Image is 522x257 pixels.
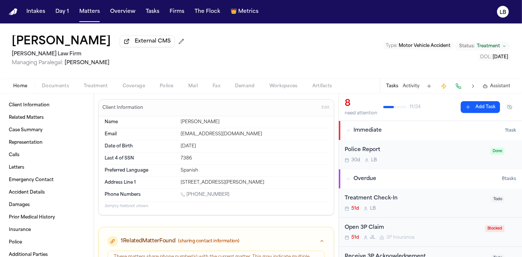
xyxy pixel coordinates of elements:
[6,124,88,136] a: Case Summary
[345,224,481,232] div: Open 3P Claim
[84,83,108,89] span: Treatment
[192,5,223,18] a: The Flock
[505,128,516,133] span: 1 task
[107,5,138,18] button: Overview
[351,235,359,241] span: 51d
[181,192,229,198] a: Call 1 (915) 246-6764
[453,81,464,91] button: Make a Call
[6,137,88,148] a: Representation
[354,127,382,134] span: Immediate
[370,235,375,241] span: J L
[181,155,328,161] div: 7386
[6,174,88,186] a: Emergency Contact
[370,206,376,212] span: L B
[345,146,486,154] div: Police Report
[386,44,398,48] span: Type :
[9,8,18,15] img: Finch Logo
[354,175,376,183] span: Overdue
[6,149,88,161] a: Calls
[105,180,176,186] dt: Address Line 1
[143,5,162,18] a: Tasks
[6,212,88,223] a: Prior Medical History
[105,168,176,173] dt: Preferred Language
[410,104,421,110] span: 11 / 24
[213,83,220,89] span: Fax
[76,5,103,18] button: Matters
[12,50,187,59] h2: [PERSON_NAME] Law Firm
[424,81,434,91] button: Add Task
[6,99,88,111] a: Client Information
[65,60,109,66] span: [PERSON_NAME]
[12,35,111,48] h1: [PERSON_NAME]
[322,105,329,110] span: Edit
[6,162,88,173] a: Letters
[6,224,88,236] a: Insurance
[371,157,377,163] span: L B
[6,236,88,248] a: Police
[477,43,500,49] span: Treatment
[490,83,510,89] span: Assistant
[12,60,63,66] span: Managing Paralegal:
[269,83,298,89] span: Workspaces
[188,83,198,89] span: Mail
[6,199,88,211] a: Damages
[503,101,516,113] button: Hide completed tasks (⌘⇧H)
[9,8,18,15] a: Home
[105,155,176,161] dt: Last 4 of SSN
[312,83,332,89] span: Artifacts
[478,54,510,61] button: Edit DOL: 2025-06-08
[52,5,72,18] button: Day 1
[181,143,328,149] div: [DATE]
[399,44,450,48] span: Motor Vehicle Accident
[480,55,492,59] span: DOL :
[228,5,261,18] button: crownMetrics
[493,55,508,59] span: [DATE]
[384,42,453,49] button: Edit Type: Motor Vehicle Accident
[181,131,328,137] div: [EMAIL_ADDRESS][DOMAIN_NAME]
[345,110,377,116] div: need attention
[181,119,328,125] div: [PERSON_NAME]
[339,188,522,218] div: Open task: Treatment Check-In
[121,238,175,245] span: 1 Related Matter Found
[459,43,475,49] span: Status:
[6,112,88,124] a: Related Matters
[502,176,516,182] span: 8 task s
[319,102,331,114] button: Edit
[345,98,377,110] div: 8
[483,83,510,89] button: Assistant
[42,83,69,89] span: Documents
[105,203,328,209] p: 5 empty fields not shown.
[181,168,328,173] div: Spanish
[105,131,176,137] dt: Email
[386,83,398,89] button: Tasks
[339,140,522,169] div: Open task: Police Report
[456,42,510,51] button: Change status from Treatment
[12,35,111,48] button: Edit matter name
[120,36,175,47] button: External CMS
[23,5,48,18] button: Intakes
[490,148,504,155] span: Done
[351,206,359,212] span: 51d
[6,187,88,198] a: Accident Details
[99,227,334,251] button: 1RelatedMatterFound(sharing contact information)
[339,121,522,140] button: Immediate1task
[461,101,500,113] button: Add Task
[105,119,176,125] dt: Name
[105,143,176,149] dt: Date of Birth
[105,192,141,198] span: Phone Numbers
[351,157,360,163] span: 30d
[13,83,27,89] span: Home
[235,83,255,89] span: Demand
[135,38,171,45] span: External CMS
[339,169,522,188] button: Overdue8tasks
[339,218,522,247] div: Open task: Open 3P Claim
[101,105,145,111] h3: Client Information
[439,81,449,91] button: Create Immediate Task
[178,238,239,244] span: (sharing contact information)
[485,225,504,232] span: Blocked
[491,196,504,203] span: Todo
